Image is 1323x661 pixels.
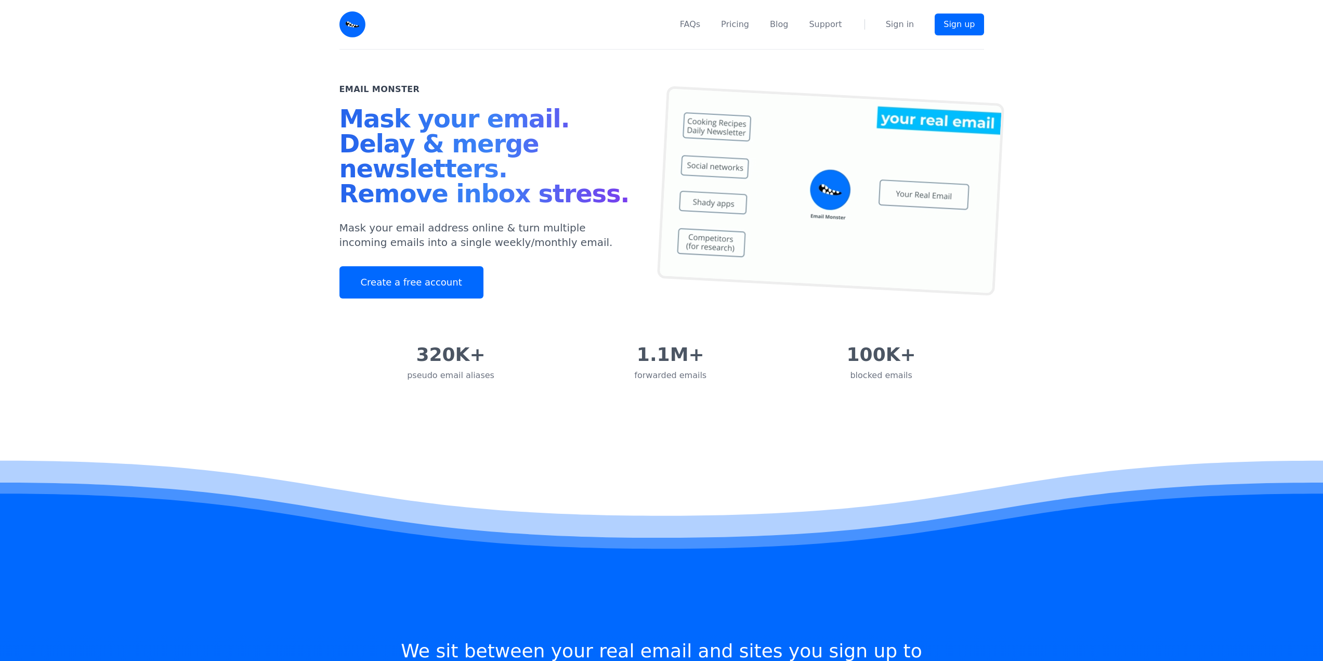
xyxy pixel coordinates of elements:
[407,369,494,382] div: pseudo email aliases
[847,369,916,382] div: blocked emails
[401,642,922,660] h2: We sit between your real email and sites you sign up to
[339,106,637,210] h1: Mask your email. Delay & merge newsletters. Remove inbox stress.
[339,221,637,250] p: Mask your email address online & turn multiple incoming emails into a single weekly/monthly email.
[886,18,914,31] a: Sign in
[657,86,1004,296] img: temp mail, free temporary mail, Temporary Email
[847,344,916,365] div: 100K+
[634,369,706,382] div: forwarded emails
[935,14,984,35] a: Sign up
[407,344,494,365] div: 320K+
[770,18,788,31] a: Blog
[721,18,749,31] a: Pricing
[680,18,700,31] a: FAQs
[339,83,420,96] h2: Email Monster
[339,11,365,37] img: Email Monster
[809,18,842,31] a: Support
[634,344,706,365] div: 1.1M+
[339,266,483,299] a: Create a free account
